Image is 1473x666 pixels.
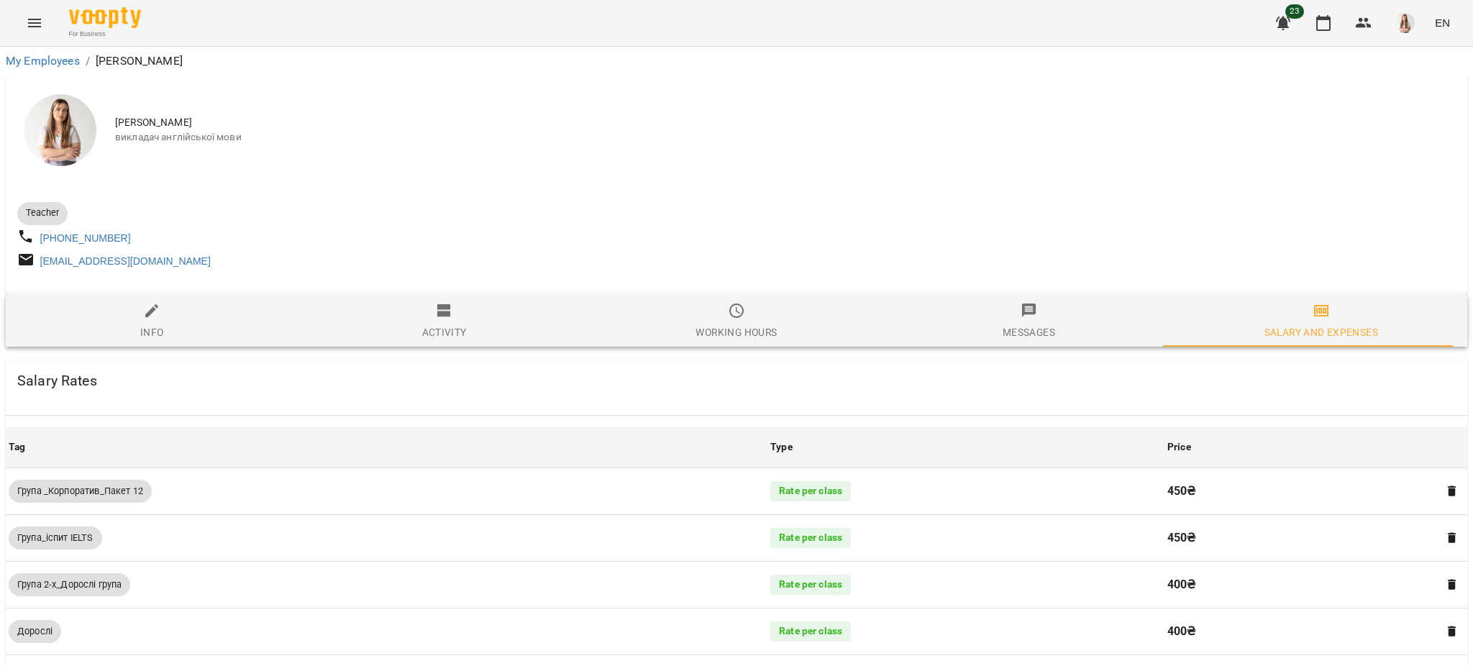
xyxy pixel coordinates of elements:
a: [EMAIL_ADDRESS][DOMAIN_NAME] [40,255,211,267]
div: Rate per class [770,621,851,642]
span: викладач англійської мови [115,130,1456,145]
nav: breadcrumb [6,53,1467,70]
div: Salary and Expenses [1264,324,1378,341]
a: My Employees [6,54,80,68]
p: 450 ₴ [1167,483,1433,500]
span: For Business [69,29,141,39]
p: [PERSON_NAME] [96,53,183,70]
span: Дорослі [9,625,61,638]
img: 991d444c6ac07fb383591aa534ce9324.png [1395,13,1415,33]
th: Tag [6,427,767,467]
button: Delete [1443,529,1461,547]
div: Rate per class [770,575,851,595]
button: Delete [1443,575,1461,594]
div: Info [140,324,164,341]
p: 400 ₴ [1167,576,1433,593]
span: Група_іспит IELTS [9,532,102,544]
a: [PHONE_NUMBER] [40,232,131,244]
div: Rate per class [770,481,851,501]
span: Група _Корпоратив_Пакет 12 [9,485,152,498]
img: Михно Віта Олександрівна [24,94,96,166]
button: EN [1429,9,1456,36]
h6: Salary Rates [17,370,97,392]
li: / [86,53,90,70]
span: EN [1435,15,1450,30]
p: 450 ₴ [1167,529,1433,547]
div: Messages [1003,324,1055,341]
img: Voopty Logo [69,7,141,28]
th: Price [1164,427,1467,467]
p: 400 ₴ [1167,623,1433,640]
span: Група 2-х_Дорослі група [9,578,130,591]
span: 23 [1285,4,1304,19]
button: Menu [17,6,52,40]
th: Type [767,427,1164,467]
span: Teacher [17,206,68,219]
button: Delete [1443,482,1461,501]
div: Rate per class [770,528,851,548]
div: Working hours [696,324,777,341]
span: [PERSON_NAME] [115,116,1456,130]
button: Delete [1443,622,1461,641]
div: Activity [422,324,467,341]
